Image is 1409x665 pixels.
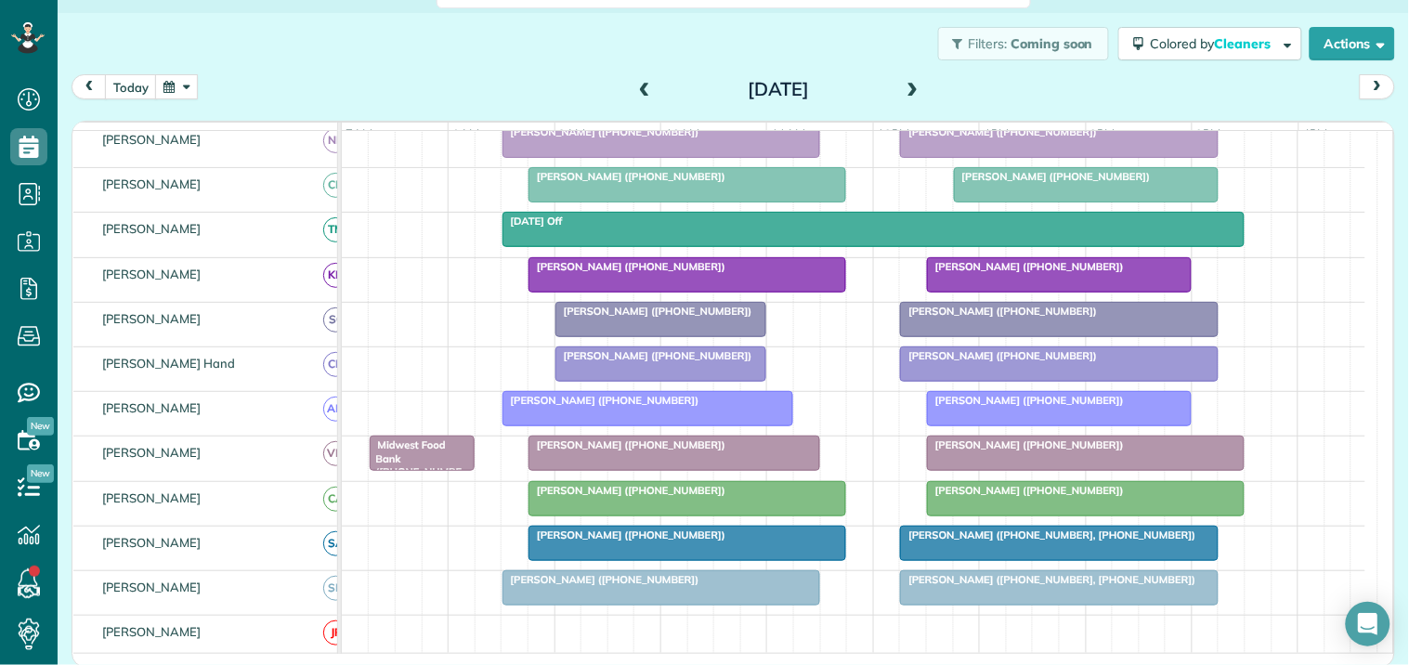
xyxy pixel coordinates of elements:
span: [PERSON_NAME] ([PHONE_NUMBER], [PHONE_NUMBER]) [899,573,1196,586]
span: [PERSON_NAME] [98,580,205,594]
span: [PERSON_NAME] ([PHONE_NUMBER]) [926,484,1125,497]
span: AM [323,397,348,422]
span: ND [323,128,348,153]
span: [PERSON_NAME] [98,624,205,639]
span: CM [323,173,348,198]
span: VM [323,441,348,466]
span: 7am [342,126,376,141]
span: SC [323,307,348,332]
span: SA [323,531,348,556]
span: [PERSON_NAME] ([PHONE_NUMBER], [PHONE_NUMBER]) [899,528,1196,541]
span: 12pm [874,126,914,141]
span: Midwest Food Bank ([PHONE_NUMBER]) [369,438,463,491]
span: JP [323,620,348,645]
span: New [27,417,54,436]
span: [PERSON_NAME] [98,490,205,505]
span: 1pm [980,126,1012,141]
button: Actions [1310,27,1395,60]
button: prev [72,74,107,99]
span: [PERSON_NAME] ([PHONE_NUMBER]) [899,305,1098,318]
span: [PERSON_NAME] [98,445,205,460]
span: KD [323,263,348,288]
span: [PERSON_NAME] [98,267,205,281]
span: [PERSON_NAME] ([PHONE_NUMBER]) [528,260,726,273]
span: [PERSON_NAME] Hand [98,356,239,371]
span: [PERSON_NAME] ([PHONE_NUMBER]) [554,349,753,362]
span: 9am [555,126,590,141]
span: TM [323,217,348,242]
h2: [DATE] [662,79,894,99]
span: [PERSON_NAME] ([PHONE_NUMBER]) [899,349,1098,362]
span: [PERSON_NAME] ([PHONE_NUMBER]) [899,125,1098,138]
span: [PERSON_NAME] ([PHONE_NUMBER]) [502,573,700,586]
span: New [27,464,54,483]
span: [PERSON_NAME] [98,132,205,147]
span: [PERSON_NAME] ([PHONE_NUMBER]) [926,394,1125,407]
span: 11am [767,126,809,141]
span: [PERSON_NAME] ([PHONE_NUMBER]) [502,394,700,407]
span: [PERSON_NAME] [98,535,205,550]
span: [PERSON_NAME] ([PHONE_NUMBER]) [528,438,726,451]
span: 10am [661,126,703,141]
span: [PERSON_NAME] ([PHONE_NUMBER]) [528,170,726,183]
span: [DATE] Off [502,215,564,228]
span: Cleaners [1215,35,1274,52]
span: 8am [449,126,483,141]
span: 3pm [1193,126,1225,141]
button: Colored byCleaners [1118,27,1302,60]
span: [PERSON_NAME] ([PHONE_NUMBER]) [528,528,726,541]
span: Filters: [969,35,1008,52]
span: [PERSON_NAME] [98,311,205,326]
span: [PERSON_NAME] ([PHONE_NUMBER]) [554,305,753,318]
span: [PERSON_NAME] [98,176,205,191]
span: CA [323,487,348,512]
span: [PERSON_NAME] ([PHONE_NUMBER]) [502,125,700,138]
span: Colored by [1151,35,1278,52]
span: CH [323,352,348,377]
span: [PERSON_NAME] [98,400,205,415]
span: [PERSON_NAME] ([PHONE_NUMBER]) [926,260,1125,273]
span: [PERSON_NAME] ([PHONE_NUMBER]) [953,170,1152,183]
span: 2pm [1087,126,1119,141]
button: next [1360,74,1395,99]
span: 4pm [1299,126,1332,141]
span: SM [323,576,348,601]
button: today [105,74,157,99]
span: [PERSON_NAME] [98,221,205,236]
span: [PERSON_NAME] ([PHONE_NUMBER]) [926,438,1125,451]
span: [PERSON_NAME] ([PHONE_NUMBER]) [528,484,726,497]
div: Open Intercom Messenger [1346,602,1390,646]
span: Coming soon [1011,35,1094,52]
